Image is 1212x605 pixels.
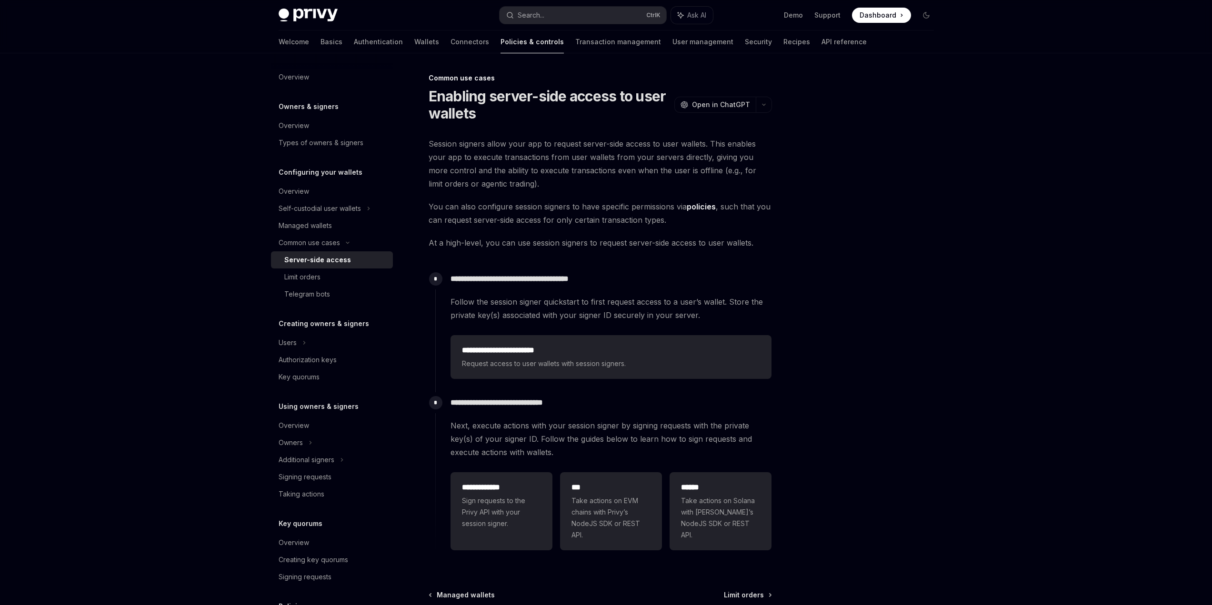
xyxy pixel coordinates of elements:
[279,186,309,197] div: Overview
[451,295,771,322] span: Follow the session signer quickstart to first request access to a user’s wallet. Store the privat...
[687,202,716,212] a: policies
[271,69,393,86] a: Overview
[271,486,393,503] a: Taking actions
[681,495,760,541] span: Take actions on Solana with [PERSON_NAME]’s NodeJS SDK or REST API.
[279,371,320,383] div: Key quorums
[784,10,803,20] a: Demo
[430,590,495,600] a: Managed wallets
[271,568,393,585] a: Signing requests
[670,472,771,550] a: **** *Take actions on Solana with [PERSON_NAME]’s NodeJS SDK or REST API.
[279,537,309,548] div: Overview
[279,354,337,366] div: Authorization keys
[279,30,309,53] a: Welcome
[279,137,363,149] div: Types of owners & signers
[271,183,393,200] a: Overview
[451,419,771,459] span: Next, execute actions with your session signer by signing requests with the private key(s) of you...
[687,10,706,20] span: Ask AI
[279,318,369,329] h5: Creating owners & signers
[783,30,810,53] a: Recipes
[852,8,911,23] a: Dashboard
[279,437,303,448] div: Owners
[671,7,713,24] button: Ask AI
[271,268,393,286] a: Limit orders
[429,236,772,249] span: At a high-level, you can use session signers to request server-side access to user wallets.
[271,217,393,234] a: Managed wallets
[501,30,564,53] a: Policies & controls
[437,590,495,600] span: Managed wallets
[560,472,662,550] a: ***Take actions on EVM chains with Privy’s NodeJS SDK or REST API.
[919,8,934,23] button: Toggle dark mode
[429,200,772,227] span: You can also configure session signers to have specific permissions via , such that you can reque...
[271,117,393,134] a: Overview
[724,590,771,600] a: Limit orders
[279,471,331,483] div: Signing requests
[500,7,666,24] button: Search...CtrlK
[575,30,661,53] a: Transaction management
[354,30,403,53] a: Authentication
[271,351,393,368] a: Authorization keys
[279,9,338,22] img: dark logo
[271,468,393,486] a: Signing requests
[271,417,393,434] a: Overview
[724,590,764,600] span: Limit orders
[284,288,330,300] div: Telegram bots
[279,101,339,112] h5: Owners & signers
[646,11,661,19] span: Ctrl K
[279,167,362,178] h5: Configuring your wallets
[674,97,756,113] button: Open in ChatGPT
[571,495,651,541] span: Take actions on EVM chains with Privy’s NodeJS SDK or REST API.
[414,30,439,53] a: Wallets
[279,420,309,431] div: Overview
[429,88,671,122] h1: Enabling server-side access to user wallets
[821,30,867,53] a: API reference
[321,30,342,53] a: Basics
[279,488,324,500] div: Taking actions
[279,220,332,231] div: Managed wallets
[814,10,841,20] a: Support
[451,472,552,550] a: **** **** ***Sign requests to the Privy API with your session signer.
[271,134,393,151] a: Types of owners & signers
[279,401,359,412] h5: Using owners & signers
[279,571,331,583] div: Signing requests
[692,100,750,109] span: Open in ChatGPT
[518,10,544,21] div: Search...
[279,237,340,248] div: Common use cases
[279,203,361,214] div: Self-custodial user wallets
[451,30,489,53] a: Connectors
[745,30,772,53] a: Security
[271,368,393,386] a: Key quorums
[279,120,309,131] div: Overview
[279,71,309,83] div: Overview
[279,454,334,466] div: Additional signers
[284,254,351,266] div: Server-side access
[462,495,541,529] span: Sign requests to the Privy API with your session signer.
[271,551,393,568] a: Creating key quorums
[284,271,321,283] div: Limit orders
[271,534,393,551] a: Overview
[672,30,733,53] a: User management
[271,251,393,268] a: Server-side access
[462,358,760,369] span: Request access to user wallets with session signers.
[279,554,348,565] div: Creating key quorums
[860,10,896,20] span: Dashboard
[429,73,772,83] div: Common use cases
[279,337,297,348] div: Users
[429,137,772,190] span: Session signers allow your app to request server-side access to user wallets. This enables your a...
[279,518,322,529] h5: Key quorums
[271,286,393,303] a: Telegram bots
